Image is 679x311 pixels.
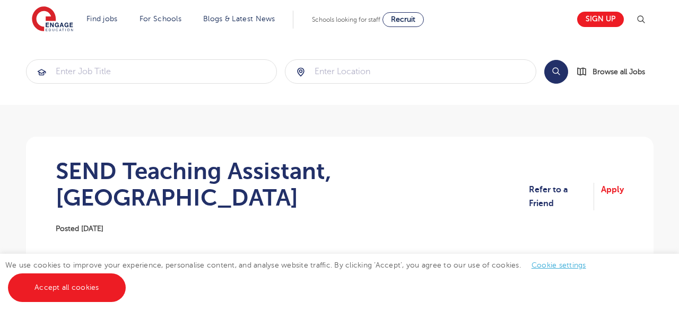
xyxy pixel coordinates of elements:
[26,59,277,84] div: Submit
[382,12,424,27] a: Recruit
[32,6,73,33] img: Engage Education
[140,15,181,23] a: For Schools
[312,16,380,23] span: Schools looking for staff
[27,60,277,83] input: Submit
[577,12,624,27] a: Sign up
[56,225,103,233] span: Posted [DATE]
[285,60,536,83] input: Submit
[86,15,118,23] a: Find jobs
[285,59,536,84] div: Submit
[601,183,624,211] a: Apply
[391,15,415,23] span: Recruit
[56,158,529,211] h1: SEND Teaching Assistant, [GEOGRAPHIC_DATA]
[577,66,654,78] a: Browse all Jobs
[5,261,597,291] span: We use cookies to improve your experience, personalise content, and analyse website traffic. By c...
[8,273,126,302] a: Accept all cookies
[203,15,275,23] a: Blogs & Latest News
[593,66,645,78] span: Browse all Jobs
[532,261,586,269] a: Cookie settings
[544,60,568,84] button: Search
[529,183,594,211] a: Refer to a Friend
